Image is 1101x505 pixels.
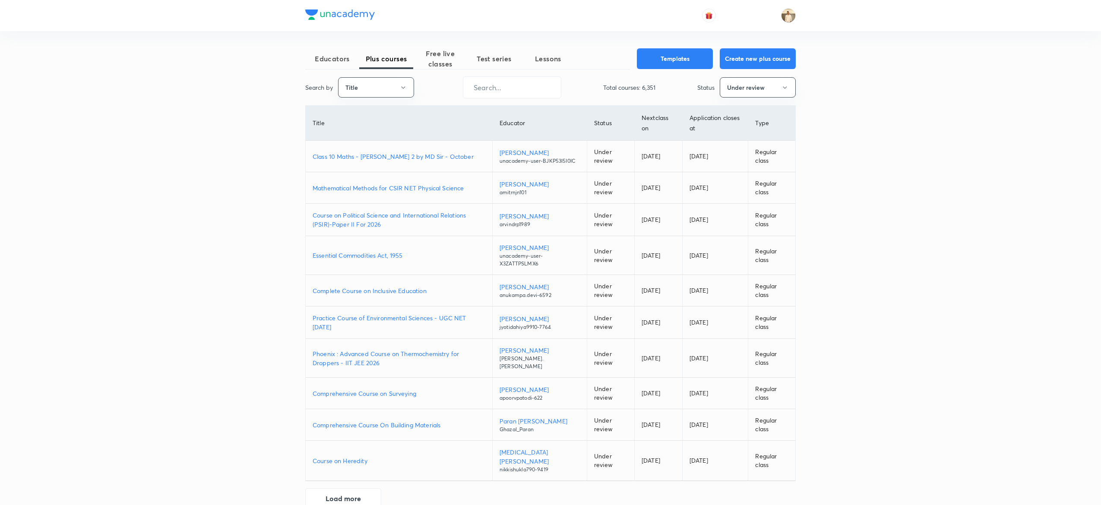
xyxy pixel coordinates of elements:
[467,54,521,64] span: Test series
[634,141,682,172] td: [DATE]
[313,313,485,331] a: Practice Course of Environmental Sciences - UGC NET [DATE]
[682,378,748,409] td: [DATE]
[313,456,485,465] a: Course on Heredity
[313,389,485,398] a: Comprehensive Course on Surveying
[500,148,580,165] a: [PERSON_NAME]unacademy-user-BJKP53I5I0IC
[500,417,580,433] a: Paran [PERSON_NAME]Ghazal_Paran
[748,441,795,481] td: Regular class
[637,48,713,69] button: Templates
[521,54,575,64] span: Lessons
[682,339,748,378] td: [DATE]
[500,417,580,426] p: Paran [PERSON_NAME]
[682,172,748,204] td: [DATE]
[603,83,655,92] p: Total courses: 6,351
[634,441,682,481] td: [DATE]
[500,346,580,355] p: [PERSON_NAME]
[634,106,682,141] th: Next class on
[306,106,493,141] th: Title
[500,448,580,466] p: [MEDICAL_DATA][PERSON_NAME]
[702,9,716,22] button: avatar
[500,180,580,189] p: [PERSON_NAME]
[705,12,713,19] img: avatar
[463,76,561,98] input: Search...
[500,355,580,370] p: [PERSON_NAME].[PERSON_NAME]
[500,189,580,196] p: amitrnjn101
[587,141,634,172] td: Under review
[500,211,580,228] a: [PERSON_NAME]arvindrp1989
[682,275,748,306] td: [DATE]
[587,378,634,409] td: Under review
[697,83,715,92] p: Status
[634,306,682,339] td: [DATE]
[313,420,485,429] a: Comprehensive Course On Building Materials
[748,172,795,204] td: Regular class
[500,448,580,473] a: [MEDICAL_DATA][PERSON_NAME]nikkishukla790-9419
[720,48,796,69] button: Create new plus course
[493,106,587,141] th: Educator
[500,148,580,157] p: [PERSON_NAME]
[748,204,795,236] td: Regular class
[313,251,485,260] a: Essential Commodities Act, 1955
[500,385,580,394] p: [PERSON_NAME]
[634,378,682,409] td: [DATE]
[720,77,796,98] button: Under review
[748,306,795,339] td: Regular class
[587,236,634,275] td: Under review
[634,204,682,236] td: [DATE]
[500,314,580,323] p: [PERSON_NAME]
[682,236,748,275] td: [DATE]
[748,339,795,378] td: Regular class
[587,172,634,204] td: Under review
[500,323,580,331] p: jyotidahiya9910-7764
[748,141,795,172] td: Regular class
[359,54,413,64] span: Plus courses
[682,306,748,339] td: [DATE]
[587,204,634,236] td: Under review
[500,252,580,268] p: unacademy-user-X3ZATTPSLMX6
[587,306,634,339] td: Under review
[500,346,580,370] a: [PERSON_NAME][PERSON_NAME].[PERSON_NAME]
[500,291,580,299] p: anukampa.devi-6592
[500,282,580,299] a: [PERSON_NAME]anukampa.devi-6592
[500,221,580,228] p: arvindrp1989
[500,211,580,221] p: [PERSON_NAME]
[682,106,748,141] th: Application closes at
[305,54,359,64] span: Educators
[781,8,796,23] img: Chandrakant Deshmukh
[500,243,580,268] a: [PERSON_NAME]unacademy-user-X3ZATTPSLMX6
[634,172,682,204] td: [DATE]
[500,394,580,402] p: apoorvpatodi-622
[587,409,634,441] td: Under review
[338,77,414,98] button: Title
[313,286,485,295] a: Complete Course on Inclusive Education
[587,441,634,481] td: Under review
[682,441,748,481] td: [DATE]
[500,385,580,402] a: [PERSON_NAME]apoorvpatodi-622
[587,106,634,141] th: Status
[313,152,485,161] a: Class 10 Maths - [PERSON_NAME] 2 by MD Sir - October
[748,275,795,306] td: Regular class
[305,9,375,20] img: Company Logo
[305,83,333,92] p: Search by
[634,275,682,306] td: [DATE]
[313,211,485,229] a: Course on Political Science and International Relations (PSIR)-Paper II For 2026
[500,157,580,165] p: unacademy-user-BJKP53I5I0IC
[634,339,682,378] td: [DATE]
[500,314,580,331] a: [PERSON_NAME]jyotidahiya9910-7764
[305,9,375,22] a: Company Logo
[313,349,485,367] a: Phoenix : Advanced Course on Thermochemistry for Droppers - IIT JEE 2026
[500,466,580,473] p: nikkishukla790-9419
[313,183,485,193] a: Mathematical Methods for CSIR NET Physical Science
[500,243,580,252] p: [PERSON_NAME]
[682,409,748,441] td: [DATE]
[682,141,748,172] td: [DATE]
